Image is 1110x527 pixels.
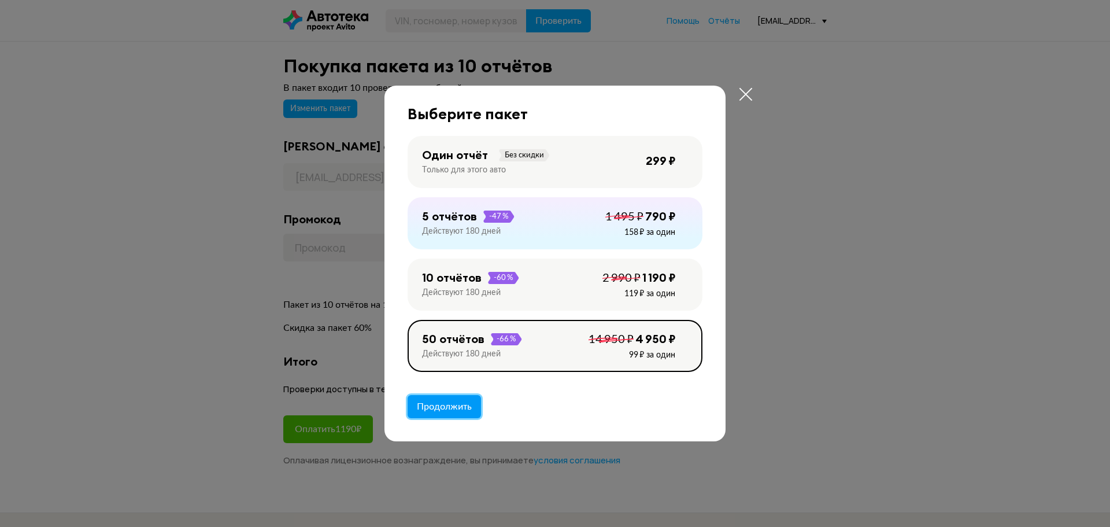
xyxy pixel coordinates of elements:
div: Действуют 180 дней [422,288,501,298]
div: 99 ₽ за один [629,350,675,360]
span: 1 495 ₽ [605,211,643,223]
span: Без скидки [504,149,545,161]
div: 119 ₽ за один [624,289,675,299]
div: 158 ₽ за один [624,227,675,238]
span: Продолжить [417,402,472,411]
div: Только для этого авто [422,165,506,175]
div: 1 190 ₽ [642,270,675,286]
span: 2 990 ₽ [602,272,641,284]
div: 299 ₽ [646,153,675,168]
div: 790 ₽ [645,209,675,225]
div: Выберите пакет [393,92,717,123]
div: 10 отчётов [422,270,482,285]
span: -47 % [489,211,509,223]
div: Действуют 180 дней [422,226,501,237]
div: Один отчёт [422,148,488,163]
span: -60 % [493,272,514,284]
span: -66 % [496,333,517,345]
div: 50 отчётов [422,331,484,347]
div: 5 отчётов [422,209,477,224]
span: 14 950 ₽ [589,334,634,345]
div: Действуют 180 дней [422,349,501,359]
button: Продолжить [408,395,481,418]
div: 4 950 ₽ [635,331,675,348]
